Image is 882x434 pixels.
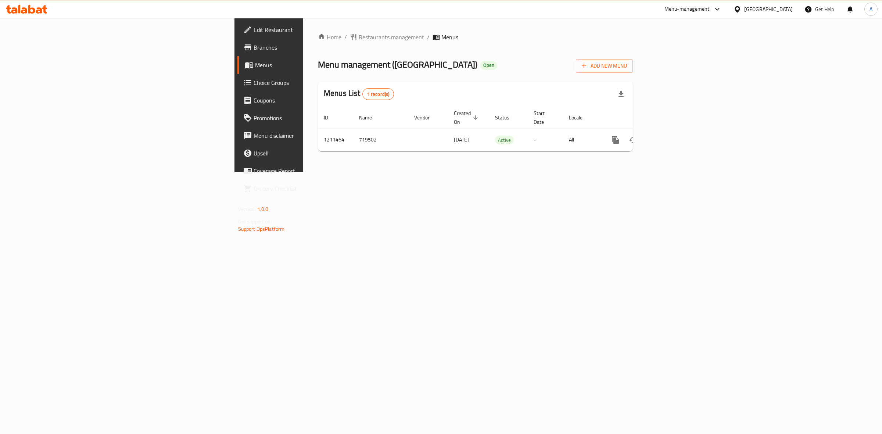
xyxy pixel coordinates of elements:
[454,135,469,144] span: [DATE]
[237,144,382,162] a: Upsell
[350,33,424,42] a: Restaurants management
[359,33,424,42] span: Restaurants management
[528,129,563,151] td: -
[237,21,382,39] a: Edit Restaurant
[359,113,381,122] span: Name
[569,113,592,122] span: Locale
[254,114,376,122] span: Promotions
[255,61,376,69] span: Menus
[362,88,394,100] div: Total records count
[534,109,554,126] span: Start Date
[454,109,480,126] span: Created On
[254,25,376,34] span: Edit Restaurant
[744,5,793,13] div: [GEOGRAPHIC_DATA]
[480,62,497,68] span: Open
[237,180,382,197] a: Grocery Checklist
[237,109,382,127] a: Promotions
[318,107,683,151] table: enhanced table
[254,149,376,158] span: Upsell
[563,129,601,151] td: All
[237,74,382,92] a: Choice Groups
[238,204,256,214] span: Version:
[254,96,376,105] span: Coupons
[601,107,683,129] th: Actions
[237,39,382,56] a: Branches
[414,113,439,122] span: Vendor
[427,33,430,42] li: /
[582,61,627,71] span: Add New Menu
[576,59,633,73] button: Add New Menu
[870,5,872,13] span: A
[254,43,376,52] span: Branches
[612,85,630,103] div: Export file
[254,166,376,175] span: Coverage Report
[237,127,382,144] a: Menu disclaimer
[237,56,382,74] a: Menus
[238,224,285,234] a: Support.OpsPlatform
[237,162,382,180] a: Coverage Report
[318,33,633,42] nav: breadcrumb
[495,136,514,144] span: Active
[257,204,269,214] span: 1.0.0
[318,56,477,73] span: Menu management ( [GEOGRAPHIC_DATA] )
[254,184,376,193] span: Grocery Checklist
[441,33,458,42] span: Menus
[238,217,272,226] span: Get support on:
[254,131,376,140] span: Menu disclaimer
[324,113,338,122] span: ID
[495,113,519,122] span: Status
[480,61,497,70] div: Open
[664,5,710,14] div: Menu-management
[607,131,624,149] button: more
[237,92,382,109] a: Coupons
[254,78,376,87] span: Choice Groups
[324,88,394,100] h2: Menus List
[363,91,394,98] span: 1 record(s)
